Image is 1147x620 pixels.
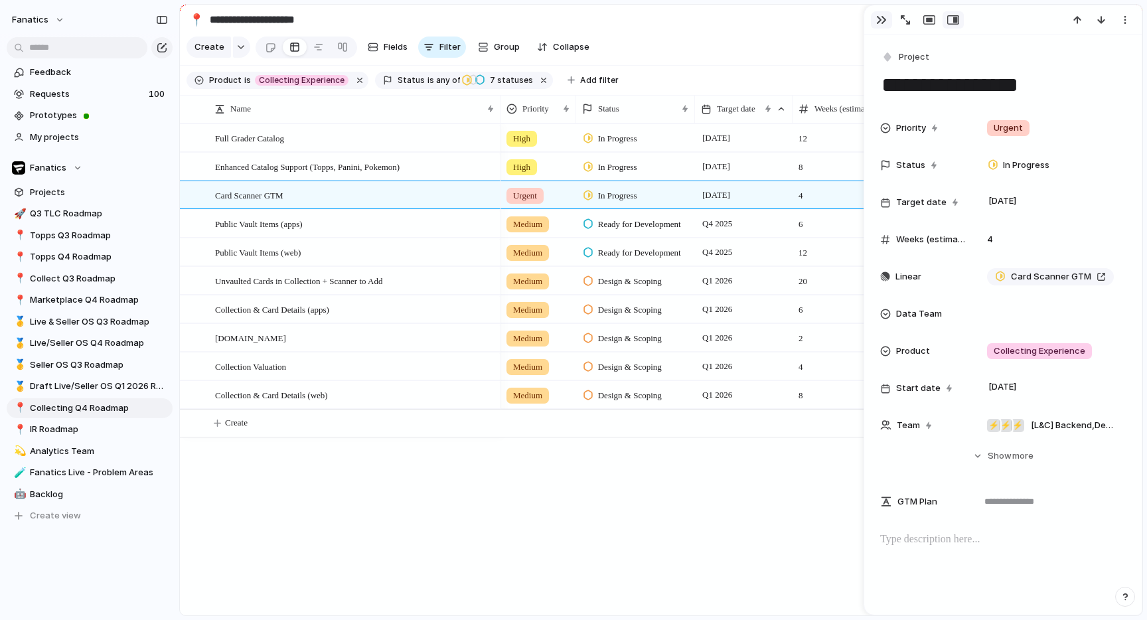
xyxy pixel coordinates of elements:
[7,312,173,332] div: 🥇Live & Seller OS Q3 Roadmap
[985,193,1020,209] span: [DATE]
[896,196,947,209] span: Target date
[30,358,168,372] span: Seller OS Q3 Roadmap
[513,332,542,345] span: Medium
[30,109,168,122] span: Prototypes
[12,229,25,242] button: 📍
[896,345,930,358] span: Product
[598,332,662,345] span: Design & Scoping
[398,74,425,86] span: Status
[7,376,173,396] div: 🥇Draft Live/Seller OS Q1 2026 Roadmap
[513,132,530,145] span: High
[988,449,1012,463] span: Show
[14,250,23,265] div: 📍
[14,465,23,481] div: 🧪
[699,387,735,403] span: Q1 2026
[30,131,168,144] span: My projects
[1011,270,1091,283] span: Card Scanner GTM
[14,314,23,329] div: 🥇
[30,466,168,479] span: Fanatics Live - Problem Areas
[194,40,224,54] span: Create
[522,102,549,116] span: Priority
[793,125,891,145] span: 12
[560,71,627,90] button: Add filter
[513,389,542,402] span: Medium
[14,206,23,222] div: 🚀
[580,74,619,86] span: Add filter
[14,400,23,416] div: 📍
[7,269,173,289] div: 📍Collect Q3 Roadmap
[7,398,173,418] a: 📍Collecting Q4 Roadmap
[215,159,400,174] span: Enhanced Catalog Support (Topps, Panini, Pokemon)
[242,73,254,88] button: is
[513,303,542,317] span: Medium
[12,423,25,436] button: 📍
[30,161,66,175] span: Fanatics
[793,153,891,174] span: 8
[209,74,242,86] span: Product
[699,301,735,317] span: Q1 2026
[982,233,998,246] span: 4
[896,233,965,246] span: Weeks (estimate)
[252,73,351,88] button: Collecting Experience
[12,402,25,415] button: 📍
[999,419,1012,432] div: ⚡
[896,159,925,172] span: Status
[7,204,173,224] a: 🚀Q3 TLC Roadmap
[7,226,173,246] a: 📍Topps Q3 Roadmap
[30,445,168,458] span: Analytics Team
[699,330,735,346] span: Q1 2026
[793,325,891,345] span: 2
[896,121,926,135] span: Priority
[987,268,1114,285] a: Card Scanner GTM
[7,84,173,104] a: Requests100
[12,293,25,307] button: 📍
[598,389,662,402] span: Design & Scoping
[598,132,637,145] span: In Progress
[12,466,25,479] button: 🧪
[30,337,168,350] span: Live/Seller OS Q4 Roadmap
[30,66,168,79] span: Feedback
[12,358,25,372] button: 🥇
[1003,159,1049,172] span: In Progress
[215,330,286,345] span: [DOMAIN_NAME]
[12,315,25,329] button: 🥇
[513,161,530,174] span: High
[30,293,168,307] span: Marketplace Q4 Roadmap
[598,218,681,231] span: Ready for Development
[513,218,542,231] span: Medium
[793,182,891,202] span: 4
[30,423,168,436] span: IR Roadmap
[880,444,1126,468] button: Showmore
[215,273,382,288] span: Unvaulted Cards in Collection + Scanner to Add
[1031,419,1114,432] span: [L&C] Backend , Design Team , DevOps
[899,50,929,64] span: Project
[425,73,463,88] button: isany of
[30,509,81,522] span: Create view
[7,441,173,461] a: 💫Analytics Team
[225,416,248,429] span: Create
[215,244,301,260] span: Public Vault Items (web)
[7,247,173,267] a: 📍Topps Q4 Roadmap
[7,355,173,375] div: 🥇Seller OS Q3 Roadmap
[7,485,173,504] a: 🤖Backlog
[7,420,173,439] a: 📍IR Roadmap
[7,506,173,526] button: Create view
[7,290,173,310] div: 📍Marketplace Q4 Roadmap
[1012,449,1033,463] span: more
[215,301,329,317] span: Collection & Card Details (apps)
[699,358,735,374] span: Q1 2026
[513,275,542,288] span: Medium
[215,216,303,231] span: Public Vault Items (apps)
[215,187,283,202] span: Card Scanner GTM
[793,239,891,260] span: 12
[553,40,589,54] span: Collapse
[699,216,735,232] span: Q4 2025
[793,296,891,317] span: 6
[12,445,25,458] button: 💫
[14,487,23,502] div: 🤖
[7,183,173,202] a: Projects
[879,48,933,67] button: Project
[12,13,48,27] span: fanatics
